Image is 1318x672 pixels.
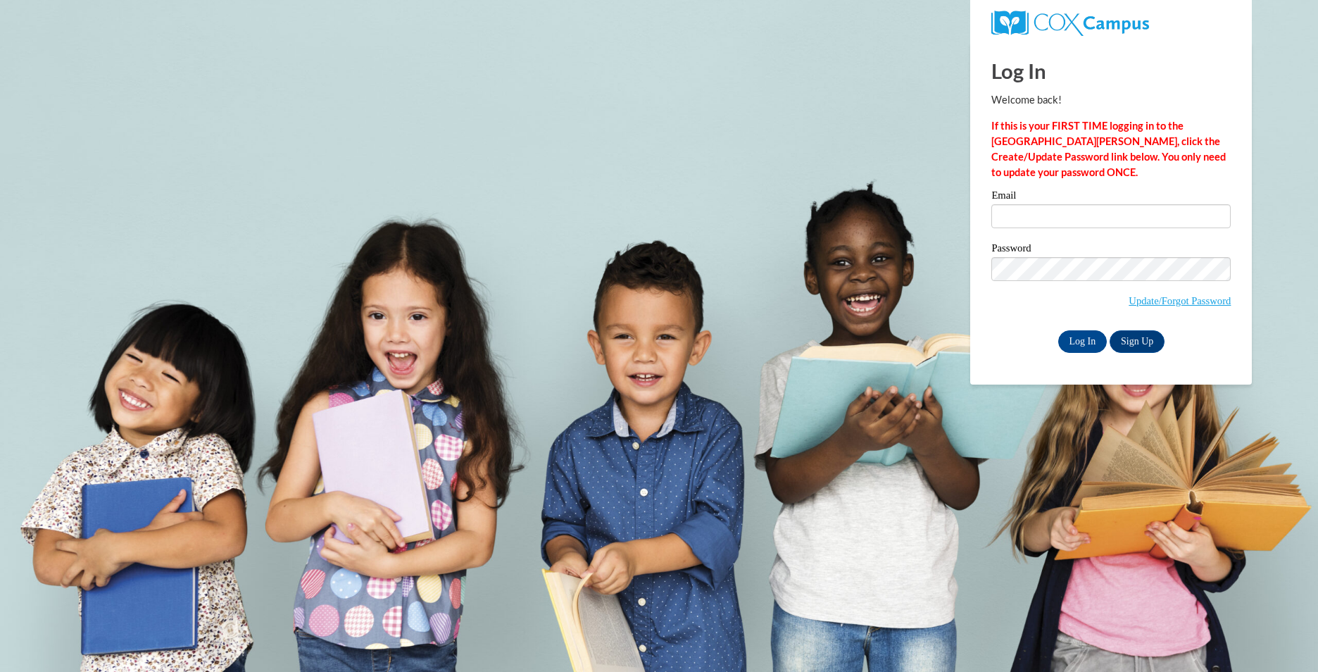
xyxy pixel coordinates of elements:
[991,243,1231,257] label: Password
[1129,295,1231,306] a: Update/Forgot Password
[991,190,1231,204] label: Email
[991,16,1148,28] a: COX Campus
[991,92,1231,108] p: Welcome back!
[1058,330,1107,353] input: Log In
[991,120,1226,178] strong: If this is your FIRST TIME logging in to the [GEOGRAPHIC_DATA][PERSON_NAME], click the Create/Upd...
[991,56,1231,85] h1: Log In
[1110,330,1165,353] a: Sign Up
[991,11,1148,36] img: COX Campus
